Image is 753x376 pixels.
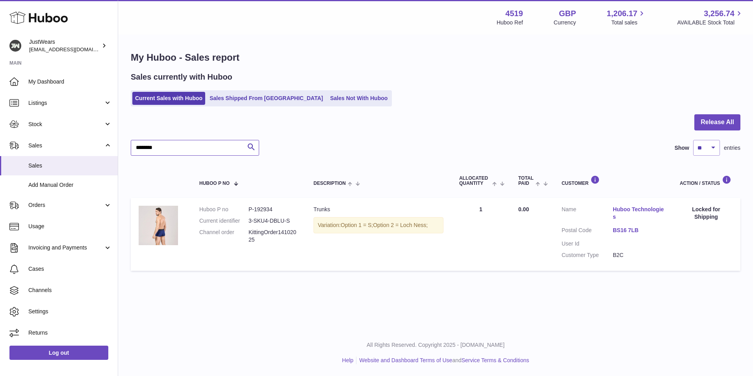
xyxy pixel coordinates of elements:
[373,222,428,228] span: Option 2 = Loch Ness;
[562,251,613,259] dt: Customer Type
[28,142,104,149] span: Sales
[249,217,298,225] dd: 3-SKU4-DBLU-S
[341,222,373,228] span: Option 1 = S;
[132,92,205,105] a: Current Sales with Huboo
[562,206,613,223] dt: Name
[29,46,116,52] span: [EMAIL_ADDRESS][DOMAIN_NAME]
[28,329,112,337] span: Returns
[613,206,664,221] a: Huboo Technologies
[505,8,523,19] strong: 4519
[249,206,298,213] dd: P-192934
[356,357,529,364] li: and
[29,38,100,53] div: JustWears
[28,308,112,315] span: Settings
[518,206,529,212] span: 0.00
[342,357,354,363] a: Help
[694,114,740,130] button: Release All
[199,206,249,213] dt: Huboo P no
[28,287,112,294] span: Channels
[613,227,664,234] a: BS16 7LB
[459,176,490,186] span: ALLOCATED Quantity
[677,8,744,26] a: 3,256.74 AVAILABLE Stock Total
[28,181,112,189] span: Add Manual Order
[28,244,104,251] span: Invoicing and Payments
[28,121,104,128] span: Stock
[9,40,21,52] img: internalAdmin-4519@internal.huboo.com
[327,92,390,105] a: Sales Not With Huboo
[607,8,647,26] a: 1,206.17 Total sales
[28,162,112,169] span: Sales
[675,144,689,152] label: Show
[313,181,346,186] span: Description
[28,99,104,107] span: Listings
[28,78,112,86] span: My Dashboard
[562,227,613,236] dt: Postal Code
[313,206,443,213] div: Trunks
[9,346,108,360] a: Log out
[249,229,298,244] dd: KittingOrder14102025
[199,181,230,186] span: Huboo P no
[554,19,576,26] div: Currency
[680,175,733,186] div: Action / Status
[199,217,249,225] dt: Current identifier
[559,8,576,19] strong: GBP
[611,19,646,26] span: Total sales
[677,19,744,26] span: AVAILABLE Stock Total
[613,251,664,259] dd: B2C
[139,206,178,245] img: 45191626282263.jpg
[199,229,249,244] dt: Channel order
[562,175,664,186] div: Customer
[518,176,534,186] span: Total paid
[724,144,740,152] span: entries
[28,223,112,230] span: Usage
[28,201,104,209] span: Orders
[680,206,733,221] div: Locked for Shipping
[562,240,613,248] dt: User Id
[131,51,740,64] h1: My Huboo - Sales report
[462,357,529,363] a: Service Terms & Conditions
[207,92,326,105] a: Sales Shipped From [GEOGRAPHIC_DATA]
[497,19,523,26] div: Huboo Ref
[131,72,232,82] h2: Sales currently with Huboo
[124,341,747,349] p: All Rights Reserved. Copyright 2025 - [DOMAIN_NAME]
[607,8,638,19] span: 1,206.17
[704,8,734,19] span: 3,256.74
[28,265,112,273] span: Cases
[451,198,510,270] td: 1
[359,357,452,363] a: Website and Dashboard Terms of Use
[313,217,443,233] div: Variation:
